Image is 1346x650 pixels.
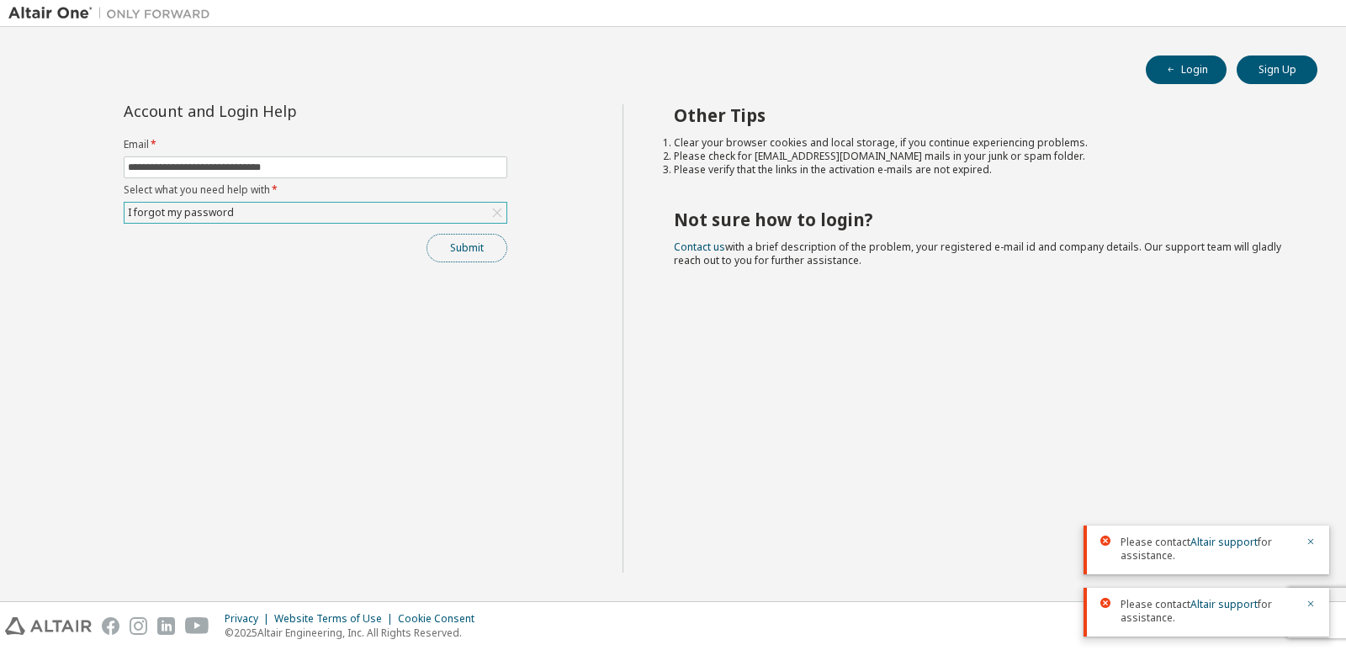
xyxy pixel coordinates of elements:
[124,138,507,151] label: Email
[1190,597,1258,611] a: Altair support
[1237,55,1317,84] button: Sign Up
[8,5,219,22] img: Altair One
[1121,536,1296,563] span: Please contact for assistance.
[427,234,507,262] button: Submit
[674,150,1288,163] li: Please check for [EMAIL_ADDRESS][DOMAIN_NAME] mails in your junk or spam folder.
[125,203,236,222] div: I forgot my password
[225,626,485,640] p: © 2025 Altair Engineering, Inc. All Rights Reserved.
[398,612,485,626] div: Cookie Consent
[1121,598,1296,625] span: Please contact for assistance.
[674,136,1288,150] li: Clear your browser cookies and local storage, if you continue experiencing problems.
[674,104,1288,126] h2: Other Tips
[125,203,506,223] div: I forgot my password
[674,240,1281,267] span: with a brief description of the problem, your registered e-mail id and company details. Our suppo...
[274,612,398,626] div: Website Terms of Use
[1190,535,1258,549] a: Altair support
[124,183,507,197] label: Select what you need help with
[124,104,431,118] div: Account and Login Help
[5,617,92,635] img: altair_logo.svg
[225,612,274,626] div: Privacy
[674,163,1288,177] li: Please verify that the links in the activation e-mails are not expired.
[102,617,119,635] img: facebook.svg
[130,617,147,635] img: instagram.svg
[674,240,725,254] a: Contact us
[157,617,175,635] img: linkedin.svg
[674,209,1288,230] h2: Not sure how to login?
[1146,55,1227,84] button: Login
[185,617,209,635] img: youtube.svg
